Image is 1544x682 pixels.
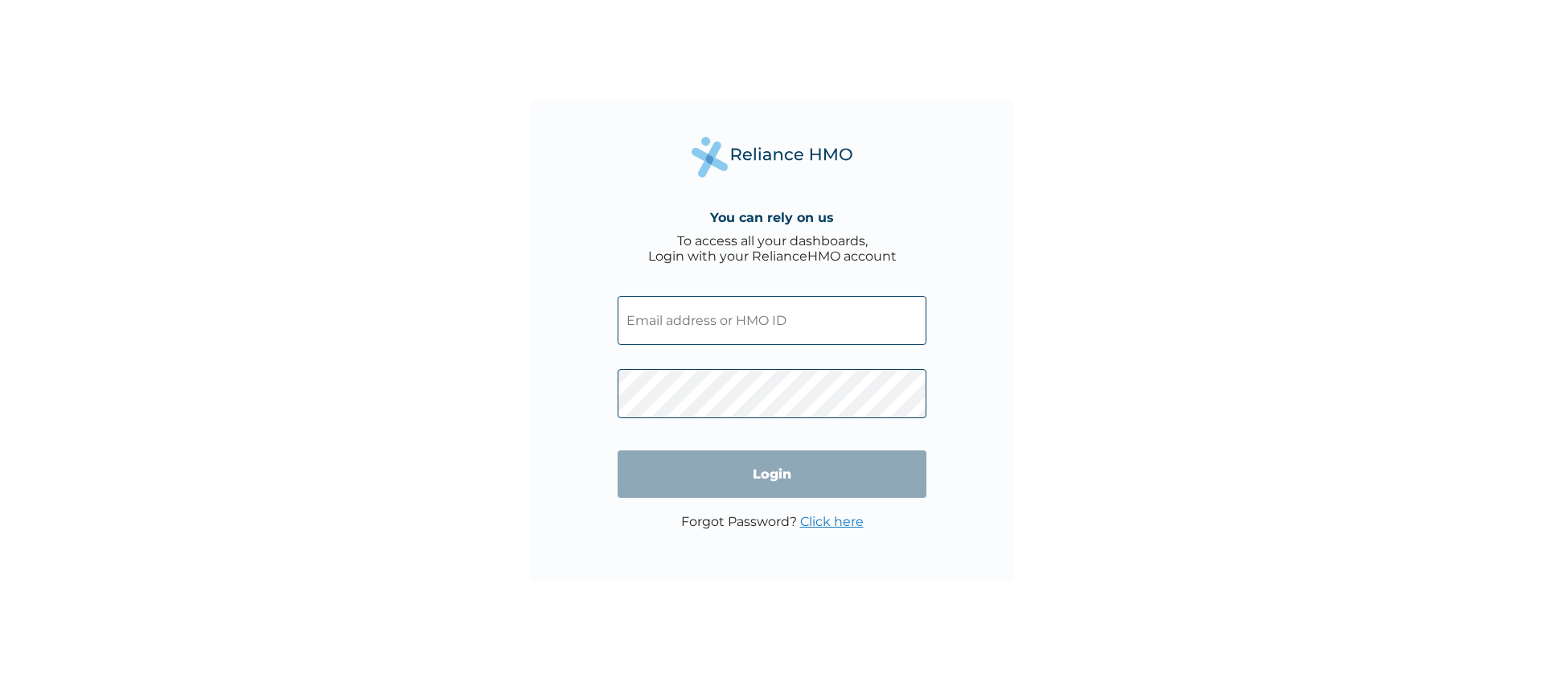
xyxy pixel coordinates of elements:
[692,137,852,178] img: Reliance Health's Logo
[800,514,864,529] a: Click here
[618,296,926,345] input: Email address or HMO ID
[681,514,864,529] p: Forgot Password?
[618,450,926,498] input: Login
[648,233,897,264] div: To access all your dashboards, Login with your RelianceHMO account
[710,210,834,225] h4: You can rely on us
